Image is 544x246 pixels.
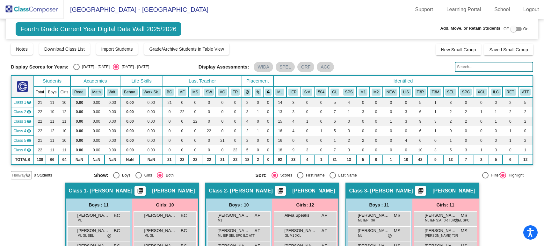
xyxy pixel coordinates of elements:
[458,126,474,136] td: 0
[489,136,503,145] td: 0
[383,98,399,107] td: 0
[328,126,341,136] td: 5
[253,136,263,145] td: 0
[300,98,314,107] td: 0
[242,136,253,145] td: 2
[505,89,516,96] button: RET
[383,136,399,145] td: 0
[70,76,120,87] th: Academics
[242,107,253,117] td: 3
[518,126,533,136] td: 0
[370,126,383,136] td: 0
[357,98,370,107] td: 0
[136,188,144,197] mat-icon: picture_as_pdf
[273,136,287,145] td: 16
[88,145,105,155] td: 0.00
[120,107,140,117] td: 0.00
[176,117,189,126] td: 0
[120,76,163,87] th: Life Skills
[410,4,438,15] a: Support
[489,98,503,107] td: 0
[328,107,341,117] td: 7
[202,98,216,107] td: 0
[46,145,58,155] td: 11
[58,126,70,136] td: 10
[13,109,26,115] span: Class 2
[436,44,481,55] button: New Small Group
[300,136,314,145] td: 0
[458,136,474,145] td: 0
[229,126,242,136] td: 0
[330,89,339,96] button: GL
[253,126,263,136] td: 1
[216,87,229,98] th: Amy Cannon
[428,107,443,117] td: 1
[202,136,216,145] td: 0
[253,117,263,126] td: 0
[202,107,216,117] td: 0
[314,136,328,145] td: 0
[458,98,474,107] td: 0
[120,145,140,155] td: 0.00
[34,98,46,107] td: 21
[26,119,32,124] mat-icon: visibility
[34,87,46,98] th: Total
[277,188,284,197] mat-icon: picture_as_pdf
[399,98,413,107] td: 0
[101,47,133,52] span: Import Students
[458,117,474,126] td: 2
[216,126,229,136] td: 0
[443,126,458,136] td: 0
[440,25,501,32] span: Add, Move, or Retain Students
[254,62,273,72] mat-chip: WIDA
[518,117,533,126] td: 2
[287,126,301,136] td: 4
[216,136,229,145] td: 21
[163,98,176,107] td: 21
[58,117,70,126] td: 11
[242,98,253,107] td: 2
[199,64,249,70] span: Display Assessments:
[328,87,341,98] th: Glasses
[317,62,334,72] mat-chip: ACC
[341,107,356,117] td: 1
[88,126,105,136] td: 0.00
[287,107,301,117] td: 3
[287,98,301,107] td: 3
[300,107,314,117] td: 0
[370,98,383,107] td: 0
[165,89,174,96] button: BC
[58,145,70,155] td: 11
[120,98,140,107] td: 0.00
[503,136,518,145] td: 1
[474,87,489,98] th: ExCel
[489,47,528,52] span: Saved Small Group
[428,126,443,136] td: 1
[343,89,355,96] button: SPS
[13,128,26,134] span: Class 4
[383,107,399,117] td: 0
[229,107,242,117] td: 0
[428,98,443,107] td: 1
[140,126,163,136] td: 0.00
[163,87,176,98] th: Bailey Cummings
[370,87,383,98] th: ML - Monitor Year 2
[441,47,476,52] span: New Small Group
[316,89,326,96] button: 504
[314,117,328,126] td: 0
[80,64,110,70] div: [DATE] - [DATE]
[88,136,105,145] td: 0.00
[13,138,26,143] span: Class 5
[287,117,301,126] td: 4
[328,117,341,126] td: 6
[273,98,287,107] td: 14
[413,117,428,126] td: 9
[383,126,399,136] td: 0
[253,98,263,107] td: 0
[357,126,370,136] td: 0
[383,117,399,126] td: 1
[218,89,227,96] button: AC
[253,107,263,117] td: 1
[163,136,176,145] td: 0
[503,117,518,126] td: 0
